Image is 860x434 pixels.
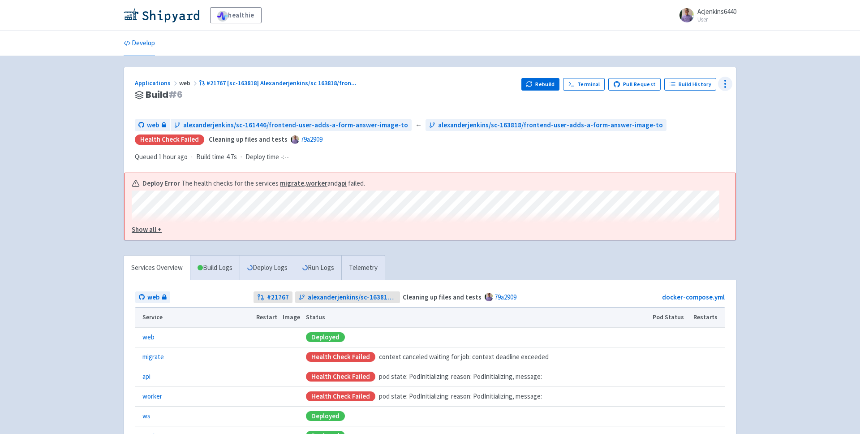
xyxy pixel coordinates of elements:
a: Develop [124,31,155,56]
span: Deploy time [245,152,279,162]
a: Applications [135,79,179,87]
a: healthie [210,7,262,23]
div: pod state: PodInitializing: reason: PodInitializing, message: [306,391,647,402]
a: Build Logs [190,256,240,280]
u: Show all + [132,225,162,234]
a: api [338,179,347,187]
a: alexanderjenkins/sc-161446/frontend-user-adds-a-form-answer-image-to [171,119,412,131]
strong: Cleaning up files and tests [403,293,482,301]
button: Rebuild [521,78,560,91]
a: migrate [280,179,304,187]
a: Deploy Logs [240,256,295,280]
time: 1 hour ago [159,152,188,161]
span: web [179,79,199,87]
small: User [697,17,736,22]
a: 79a2909 [301,135,322,143]
div: Health check failed [306,372,375,382]
a: web [135,291,170,304]
span: alexanderjenkins/sc-163818/frontend-user-adds-a-form-answer-image-to [438,120,663,130]
a: api [142,372,150,382]
span: 4.7s [226,152,237,162]
span: Acjenkins6440 [697,7,736,16]
div: context canceled waiting for job: context deadline exceeded [306,352,647,362]
span: alexanderjenkins/sc-163818/frontend-user-adds-a-form-answer-image-to [308,292,397,303]
th: Pod Status [650,308,691,327]
th: Restart [253,308,280,327]
th: Service [135,308,253,327]
div: Health check failed [306,391,375,401]
a: alexanderjenkins/sc-163818/frontend-user-adds-a-form-answer-image-to [295,291,400,304]
button: Show all + [132,225,719,235]
a: Terminal [563,78,605,91]
th: Image [280,308,303,327]
div: Health check failed [135,135,204,145]
span: #21767 [sc-163818] Alexanderjenkins/sc 163818/fron ... [206,79,357,87]
div: Deployed [306,332,345,342]
div: Deployed [306,411,345,421]
span: -:-- [281,152,289,162]
a: alexanderjenkins/sc-163818/frontend-user-adds-a-form-answer-image-to [426,119,666,131]
a: migrate [142,352,164,362]
a: worker [306,179,327,187]
a: Telemetry [341,256,385,280]
a: worker [142,391,162,402]
th: Restarts [691,308,725,327]
div: pod state: PodInitializing: reason: PodInitializing, message: [306,372,647,382]
a: Pull Request [608,78,661,91]
a: #21767 [254,291,292,304]
a: web [142,332,155,343]
span: Queued [135,152,188,161]
span: web [147,120,159,130]
span: alexanderjenkins/sc-161446/frontend-user-adds-a-form-answer-image-to [183,120,408,130]
span: # 6 [168,88,183,101]
span: The health checks for the services , and failed. [181,178,366,189]
a: web [135,119,170,131]
img: Shipyard logo [124,8,199,22]
a: ws [142,411,150,421]
strong: # 21767 [267,292,289,303]
a: Build History [664,78,716,91]
span: web [147,292,159,303]
a: 79a2909 [494,293,516,301]
a: Run Logs [295,256,341,280]
b: Deploy Error [142,178,180,189]
strong: Cleaning up files and tests [209,135,288,143]
a: Acjenkins6440 User [674,8,736,22]
span: Build [146,90,183,100]
a: docker-compose.yml [662,293,725,301]
span: ← [415,120,422,130]
span: Build time [196,152,224,162]
div: · · [135,152,294,162]
a: #21767 [sc-163818] Alexanderjenkins/sc 163818/fron... [199,79,358,87]
a: Services Overview [124,256,190,280]
th: Status [303,308,650,327]
div: Health check failed [306,352,375,362]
